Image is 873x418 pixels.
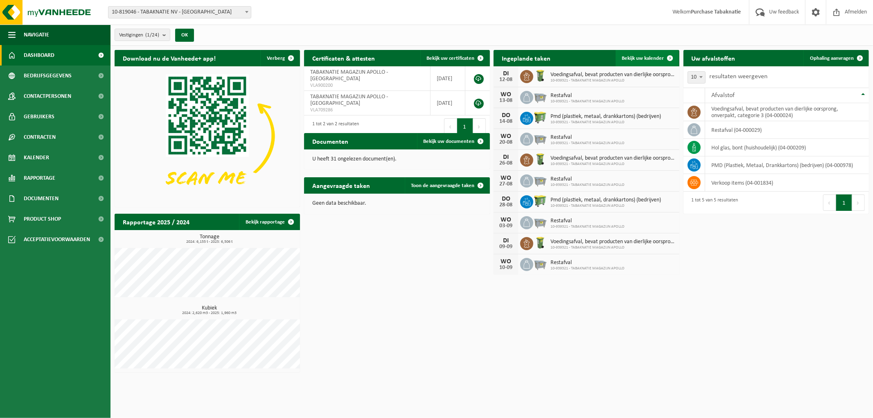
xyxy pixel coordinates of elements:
[498,154,514,160] div: DI
[691,9,741,15] strong: Purchase Tabaknatie
[622,56,664,61] span: Bekijk uw kalender
[550,176,625,183] span: Restafval
[24,147,49,168] span: Kalender
[405,177,489,194] a: Toon de aangevraagde taken
[498,77,514,83] div: 12-08
[498,98,514,104] div: 13-08
[550,218,625,224] span: Restafval
[550,224,625,229] span: 10-939321 - TABAKNATIE MAGAZIJN APOLLO
[24,25,49,45] span: Navigatie
[688,72,705,83] span: 10
[498,258,514,265] div: WO
[688,71,706,84] span: 10
[550,260,625,266] span: Restafval
[308,117,359,136] div: 1 tot 2 van 2 resultaten
[427,56,475,61] span: Bekijk uw certificaten
[260,50,299,66] button: Verberg
[304,177,378,193] h2: Aangevraagde taken
[239,214,299,230] a: Bekijk rapportage
[550,141,625,146] span: 10-939321 - TABAKNATIE MAGAZIJN APOLLO
[24,188,59,209] span: Documenten
[550,134,625,141] span: Restafval
[705,174,869,192] td: verkoop items (04-001834)
[810,56,854,61] span: Ophaling aanvragen
[550,99,625,104] span: 10-939321 - TABAKNATIE MAGAZIJN APOLLO
[473,118,486,135] button: Next
[457,118,473,135] button: 1
[424,139,475,144] span: Bekijk uw documenten
[310,107,424,113] span: VLA709286
[533,69,547,83] img: WB-0140-HPE-GN-50
[533,111,547,124] img: WB-0660-HPE-GN-50
[310,69,388,82] span: TABAKNATIE MAGAZIJN APOLLO - [GEOGRAPHIC_DATA]
[417,133,489,149] a: Bekijk uw documenten
[498,70,514,77] div: DI
[24,127,56,147] span: Contracten
[550,266,625,271] span: 10-939321 - TABAKNATIE MAGAZIJN APOLLO
[836,194,852,211] button: 1
[550,155,675,162] span: Voedingsafval, bevat producten van dierlijke oorsprong, onverpakt, categorie 3
[852,194,865,211] button: Next
[533,152,547,166] img: WB-0140-HPE-GN-50
[498,223,514,229] div: 03-09
[705,121,869,139] td: restafval (04-000029)
[119,240,300,244] span: 2024: 6,155 t - 2025: 6,506 t
[498,202,514,208] div: 28-08
[267,56,285,61] span: Verberg
[24,86,71,106] span: Contactpersonen
[310,82,424,89] span: VLA900200
[24,45,54,66] span: Dashboard
[108,7,251,18] span: 10-819046 - TABAKNATIE NV - ANTWERPEN
[312,201,481,206] p: Geen data beschikbaar.
[494,50,559,66] h2: Ingeplande taken
[688,194,738,212] div: 1 tot 5 van 5 resultaten
[24,168,55,188] span: Rapportage
[431,91,466,115] td: [DATE]
[550,93,625,99] span: Restafval
[550,239,675,245] span: Voedingsafval, bevat producten van dierlijke oorsprong, onverpakt, categorie 3
[533,215,547,229] img: WB-2500-GAL-GY-01
[684,50,744,66] h2: Uw afvalstoffen
[420,50,489,66] a: Bekijk uw certificaten
[145,32,159,38] count: (1/24)
[533,236,547,250] img: WB-0140-HPE-GN-50
[705,156,869,174] td: PMD (Plastiek, Metaal, Drankkartons) (bedrijven) (04-000978)
[498,217,514,223] div: WO
[304,50,383,66] h2: Certificaten & attesten
[533,90,547,104] img: WB-2500-GAL-GY-01
[498,244,514,250] div: 09-09
[24,66,72,86] span: Bedrijfsgegevens
[115,29,170,41] button: Vestigingen(1/24)
[823,194,836,211] button: Previous
[498,265,514,271] div: 10-09
[115,50,224,66] h2: Download nu de Vanheede+ app!
[498,181,514,187] div: 27-08
[108,6,251,18] span: 10-819046 - TABAKNATIE NV - ANTWERPEN
[119,234,300,244] h3: Tonnage
[310,94,388,106] span: TABAKNATIE MAGAZIJN APOLLO - [GEOGRAPHIC_DATA]
[498,196,514,202] div: DO
[550,245,675,250] span: 10-939321 - TABAKNATIE MAGAZIJN APOLLO
[498,140,514,145] div: 20-08
[550,120,661,125] span: 10-939321 - TABAKNATIE MAGAZIJN APOLLO
[533,131,547,145] img: WB-2500-GAL-GY-01
[616,50,679,66] a: Bekijk uw kalender
[498,112,514,119] div: DO
[533,194,547,208] img: WB-0660-HPE-GN-50
[411,183,475,188] span: Toon de aangevraagde taken
[705,103,869,121] td: voedingsafval, bevat producten van dierlijke oorsprong, onverpakt, categorie 3 (04-000024)
[431,66,466,91] td: [DATE]
[710,73,768,80] label: resultaten weergeven
[115,66,300,206] img: Download de VHEPlus App
[498,119,514,124] div: 14-08
[119,305,300,315] h3: Kubiek
[304,133,356,149] h2: Documenten
[550,162,675,167] span: 10-939321 - TABAKNATIE MAGAZIJN APOLLO
[705,139,869,156] td: hol glas, bont (huishoudelijk) (04-000209)
[24,106,54,127] span: Gebruikers
[803,50,868,66] a: Ophaling aanvragen
[550,183,625,188] span: 10-939321 - TABAKNATIE MAGAZIJN APOLLO
[498,237,514,244] div: DI
[119,311,300,315] span: 2024: 2,620 m3 - 2025: 1,960 m3
[498,160,514,166] div: 26-08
